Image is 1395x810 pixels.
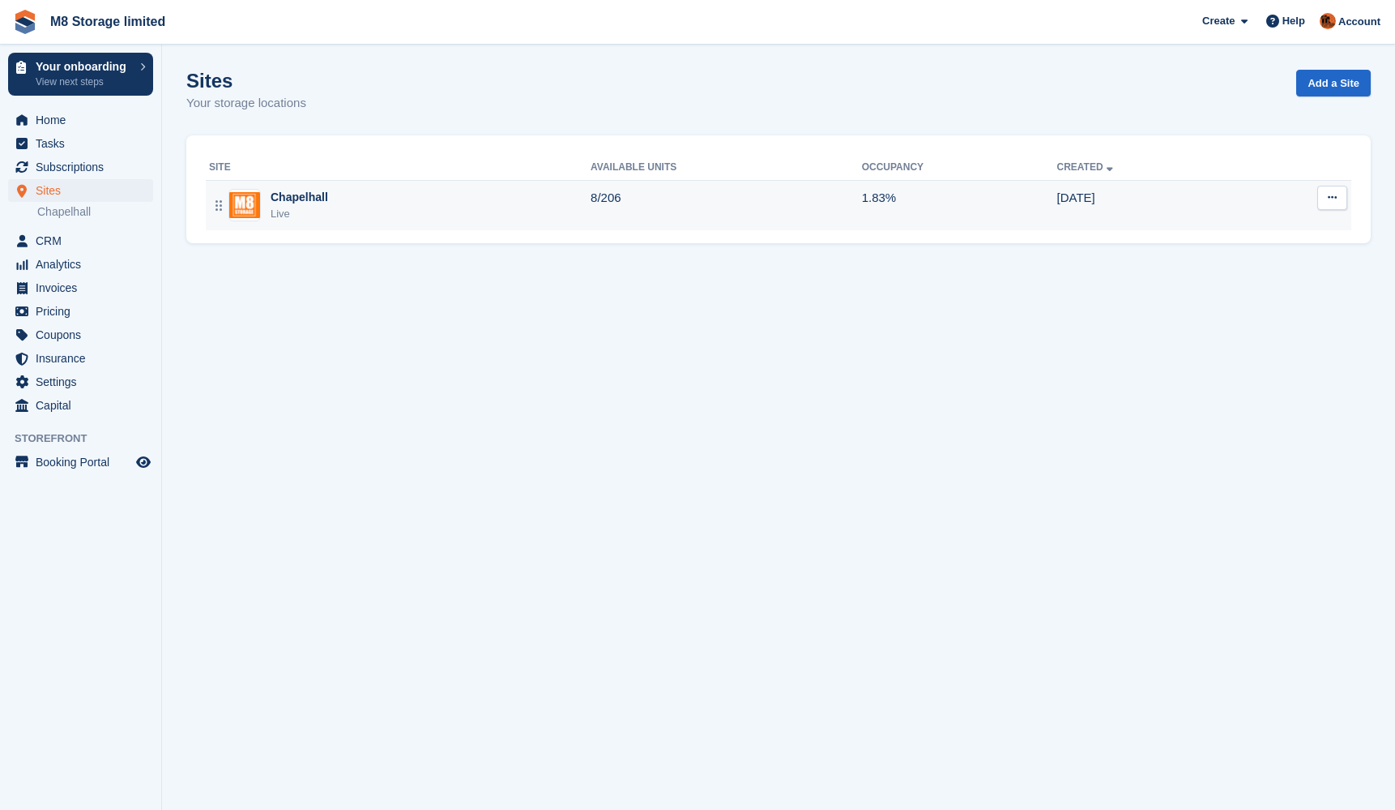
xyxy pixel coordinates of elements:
[271,206,328,222] div: Live
[36,347,133,370] span: Insurance
[36,132,133,155] span: Tasks
[1282,13,1305,29] span: Help
[8,451,153,474] a: menu
[36,371,133,393] span: Settings
[591,180,862,230] td: 8/206
[1320,13,1336,29] img: Andy McLafferty
[8,132,153,155] a: menu
[8,371,153,393] a: menu
[36,109,133,131] span: Home
[862,180,1057,230] td: 1.83%
[36,324,133,346] span: Coupons
[36,229,133,252] span: CRM
[1057,161,1116,173] a: Created
[8,347,153,370] a: menu
[36,451,133,474] span: Booking Portal
[1202,13,1235,29] span: Create
[271,189,328,206] div: Chapelhall
[8,179,153,202] a: menu
[862,155,1057,181] th: Occupancy
[8,109,153,131] a: menu
[8,53,153,96] a: Your onboarding View next steps
[36,394,133,417] span: Capital
[15,431,161,447] span: Storefront
[186,94,306,113] p: Your storage locations
[134,452,153,472] a: Preview store
[206,155,591,181] th: Site
[1296,70,1371,96] a: Add a Site
[186,70,306,92] h1: Sites
[8,324,153,346] a: menu
[36,156,133,178] span: Subscriptions
[36,61,132,72] p: Your onboarding
[36,300,133,323] span: Pricing
[36,253,133,276] span: Analytics
[8,394,153,417] a: menu
[8,253,153,276] a: menu
[1338,14,1380,30] span: Account
[44,8,172,35] a: M8 Storage limited
[229,192,260,218] img: Image of Chapelhall site
[8,156,153,178] a: menu
[8,300,153,323] a: menu
[13,10,37,34] img: stora-icon-8386f47178a22dfd0bd8f6a31ec36ba5ce8667c1dd55bd0f319d3a0aa187defe.svg
[36,75,132,89] p: View next steps
[1057,180,1244,230] td: [DATE]
[36,179,133,202] span: Sites
[8,229,153,252] a: menu
[37,204,153,220] a: Chapelhall
[8,276,153,299] a: menu
[591,155,862,181] th: Available Units
[36,276,133,299] span: Invoices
